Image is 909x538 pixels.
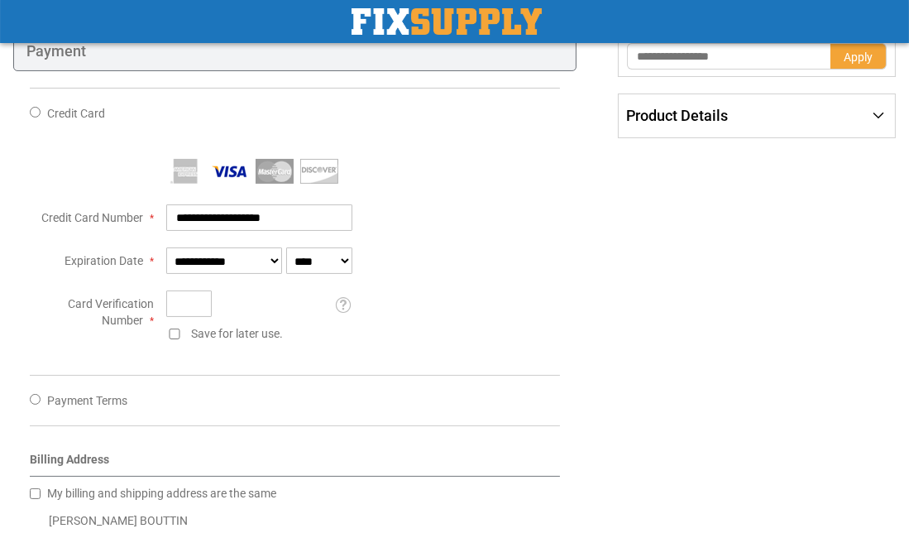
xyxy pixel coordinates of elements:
[626,107,728,124] span: Product Details
[47,107,105,120] span: Credit Card
[256,159,294,184] img: MasterCard
[830,43,887,70] button: Apply
[844,50,873,64] span: Apply
[300,159,338,184] img: Discover
[211,159,249,184] img: Visa
[30,451,560,477] div: Billing Address
[68,297,154,327] span: Card Verification Number
[47,394,127,407] span: Payment Terms
[13,31,576,71] div: Payment
[41,211,143,224] span: Credit Card Number
[166,159,204,184] img: American Express
[47,487,276,500] span: My billing and shipping address are the same
[65,254,143,267] span: Expiration Date
[352,8,542,35] img: Fix Industrial Supply
[191,327,283,340] span: Save for later use.
[352,8,542,35] a: store logo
